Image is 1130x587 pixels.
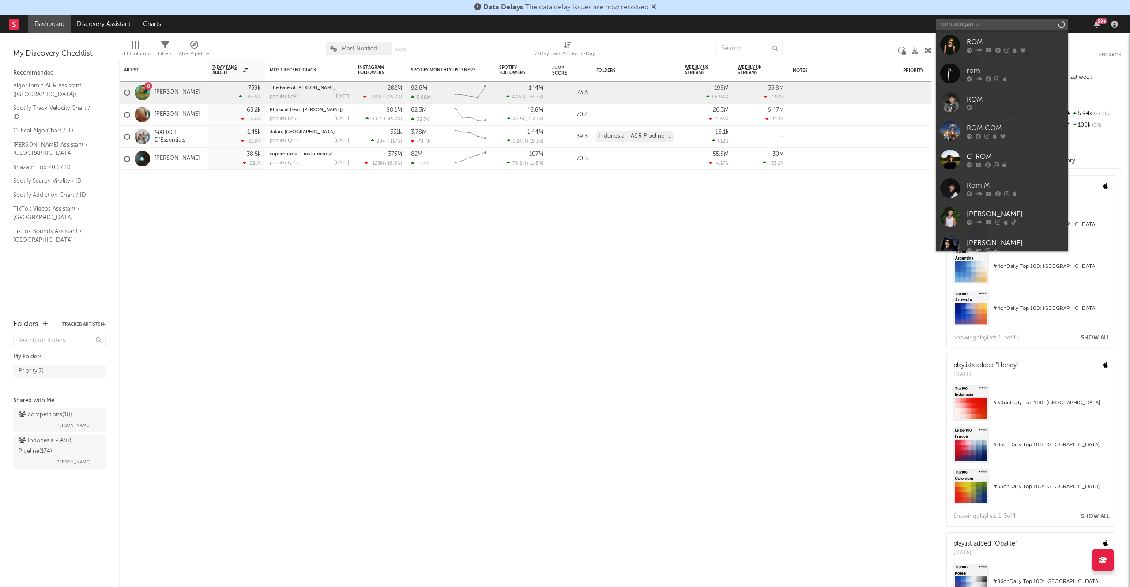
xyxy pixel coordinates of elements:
[270,108,343,113] a: Physical (feat. [PERSON_NAME])
[19,410,72,420] div: competitions ( 18 )
[993,576,1108,587] div: # 86 on Daily Top 100: [GEOGRAPHIC_DATA]
[713,107,729,113] div: 20.3M
[270,130,349,135] div: Jalan, Pulang
[377,139,385,144] span: 204
[768,85,784,91] div: 35.8M
[535,38,601,63] div: 7-Day Fans Added (7-Day Fans Added)
[358,65,389,75] div: Instagram Followers
[709,116,729,122] div: -1.26 %
[552,65,574,76] div: Jump Score
[993,303,1108,314] div: # 4 on Daily Top 100: [GEOGRAPHIC_DATA]
[716,129,729,135] div: 16.1k
[13,434,106,469] a: Indonesia - A&R Pipeline(174)[PERSON_NAME]
[947,385,1115,427] a: #30onDaily Top 100: [GEOGRAPHIC_DATA]
[552,132,588,142] div: 39.3
[154,89,200,96] a: [PERSON_NAME]
[244,151,261,157] div: -38.5k
[526,161,542,166] span: +11.8 %
[552,87,588,98] div: 73.3
[993,261,1108,272] div: # 4 on Daily Top 100: [GEOGRAPHIC_DATA]
[241,116,261,122] div: -13.4 %
[967,65,1064,76] div: rom
[953,361,1018,370] div: playlists added
[335,94,349,99] div: [DATE]
[13,162,97,172] a: Shazam Top 200 / ID
[370,161,383,166] span: -125k
[13,352,106,362] div: My Folders
[967,123,1064,133] div: ROM COM
[270,68,336,73] div: Most Recent Track
[395,47,407,52] button: Save
[793,68,881,73] div: Notes
[55,420,90,431] span: [PERSON_NAME]
[270,139,299,143] div: popularity: 42
[936,174,1068,203] a: Rom M
[953,370,1018,379] div: [DATE]
[13,140,97,158] a: [PERSON_NAME] Assistant / [GEOGRAPHIC_DATA]
[685,65,716,75] span: Weekly US Streams
[55,457,90,467] span: [PERSON_NAME]
[335,161,349,166] div: [DATE]
[451,104,490,126] svg: Chart title
[451,148,490,170] svg: Chart title
[651,4,656,11] span: Dismiss
[716,42,783,55] input: Search...
[13,49,106,59] div: My Discovery Checklist
[28,15,71,33] a: Dashboard
[243,160,261,166] div: -221 %
[384,95,401,100] span: +25.7 %
[13,395,106,406] div: Shared with Me
[411,129,427,135] div: 3.78M
[967,94,1064,105] div: ROM
[270,108,349,113] div: Physical (feat. Troye Sivan)
[154,111,200,118] a: [PERSON_NAME]
[451,82,490,104] svg: Chart title
[709,160,729,166] div: -4.17 %
[13,408,106,432] a: competitions(18)[PERSON_NAME]
[411,117,429,122] div: 38.7k
[71,15,137,33] a: Discovery Assistant
[239,94,261,100] div: +83.6 %
[137,15,167,33] a: Charts
[119,38,151,63] div: Edit Columns
[451,126,490,148] svg: Chart title
[247,129,261,135] div: 1.45k
[993,398,1108,408] div: # 30 on Daily Top 100: [GEOGRAPHIC_DATA]
[1062,120,1121,131] div: 100k
[62,322,106,327] button: Tracked Artists(4)
[936,203,1068,231] a: [PERSON_NAME]
[335,139,349,143] div: [DATE]
[763,160,784,166] div: +33.2 %
[19,366,44,376] div: Priority ( 7 )
[552,154,588,164] div: 70.5
[154,129,203,144] a: MALIQ & D'Essentials
[706,94,729,100] div: +6.94 %
[365,116,402,122] div: ( )
[953,539,1017,549] div: playlist added
[936,88,1068,117] a: ROM
[936,145,1068,174] a: C-ROM
[967,37,1064,47] div: ROM
[13,335,106,347] input: Search for folders...
[411,139,430,144] div: -51.5k
[483,4,523,11] span: Data Delays
[270,117,299,121] div: popularity: 65
[13,319,38,330] div: Folders
[13,126,97,135] a: Critical Algo Chart / ID
[13,68,106,79] div: Recommended
[947,469,1115,511] a: #53onDaily Top 100: [GEOGRAPHIC_DATA]
[535,49,601,59] div: 7-Day Fans Added (7-Day Fans Added)
[1091,123,1101,128] span: 0 %
[1062,108,1121,120] div: 5.94k
[483,4,648,11] span: : The data delay issues are now resolved
[526,139,542,144] span: +15.3 %
[947,427,1115,469] a: #83onDaily Top 100: [GEOGRAPHIC_DATA]
[1098,51,1121,60] button: Untrack
[506,94,543,100] div: ( )
[270,86,349,90] div: The Fate of Ophelia
[270,152,349,157] div: supernatural - instrumental
[596,131,674,142] div: Indonesia - A&R Pipeline (174)
[19,436,98,457] div: Indonesia - A&R Pipeline ( 174 )
[13,190,97,200] a: Spotify Addiction Chart / ID
[993,440,1108,450] div: # 83 on Daily Top 100: [GEOGRAPHIC_DATA]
